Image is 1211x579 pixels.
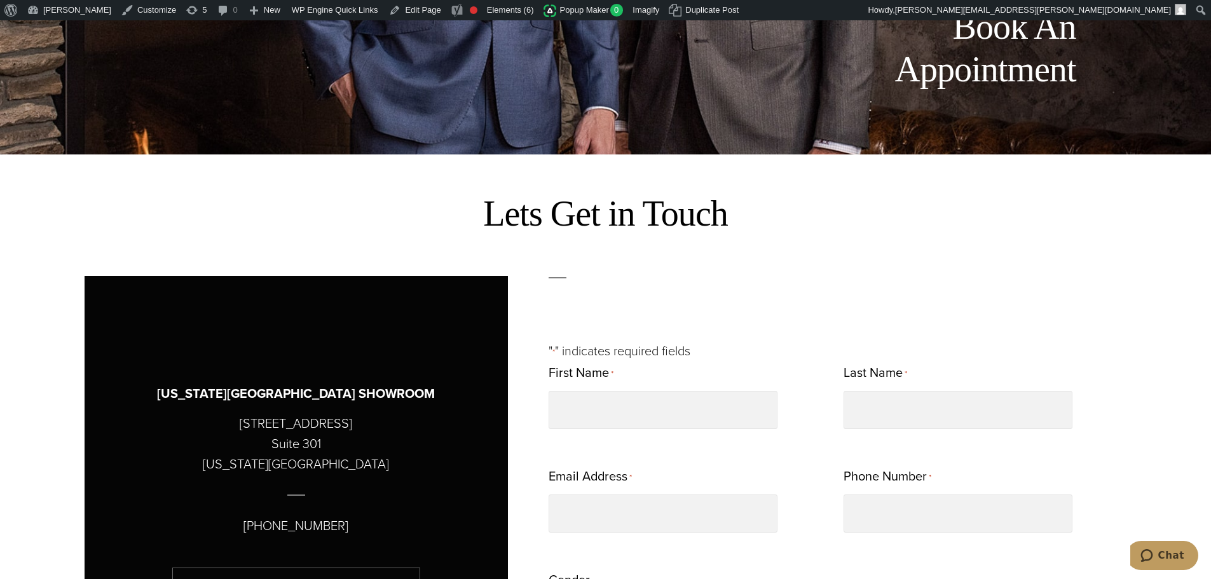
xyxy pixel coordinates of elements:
[844,465,931,489] label: Phone Number
[549,361,613,386] label: First Name
[470,6,477,14] div: Focus keyphrase not set
[243,515,348,536] p: [PHONE_NUMBER]
[895,5,1171,15] span: [PERSON_NAME][EMAIL_ADDRESS][PERSON_NAME][DOMAIN_NAME]
[844,361,907,386] label: Last Name
[203,413,389,474] p: [STREET_ADDRESS] Suite 301 [US_STATE][GEOGRAPHIC_DATA]
[790,6,1076,91] h1: Book An Appointment
[157,384,435,404] h3: [US_STATE][GEOGRAPHIC_DATA] SHOWROOM
[85,193,1127,235] h2: Lets Get in Touch
[549,465,632,489] label: Email Address
[610,4,624,17] span: 0
[1130,541,1198,573] iframe: Opens a widget where you can chat to one of our agents
[549,341,1126,361] p: " " indicates required fields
